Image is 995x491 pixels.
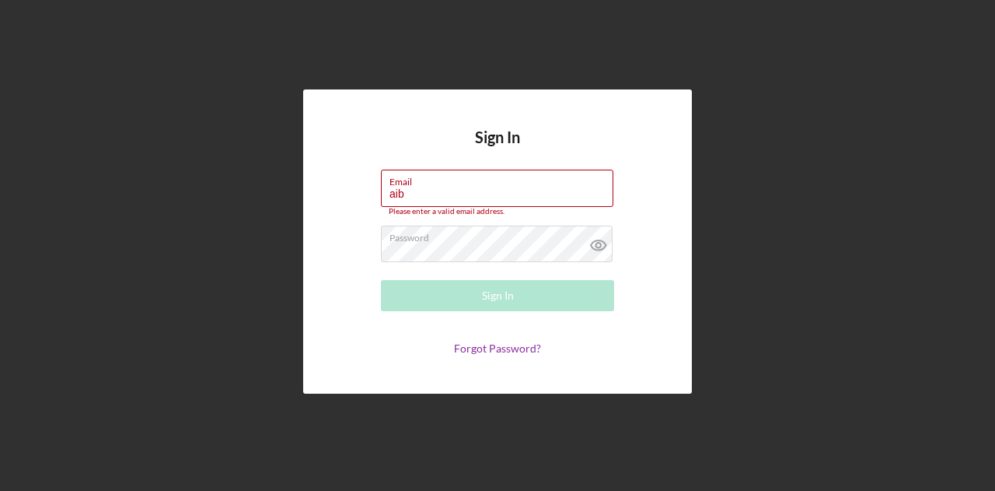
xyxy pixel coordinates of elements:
[389,170,613,188] label: Email
[482,280,514,311] div: Sign In
[454,342,541,355] a: Forgot Password?
[381,207,614,216] div: Please enter a valid email address.
[381,280,614,311] button: Sign In
[475,128,520,170] h4: Sign In
[389,226,613,244] label: Password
